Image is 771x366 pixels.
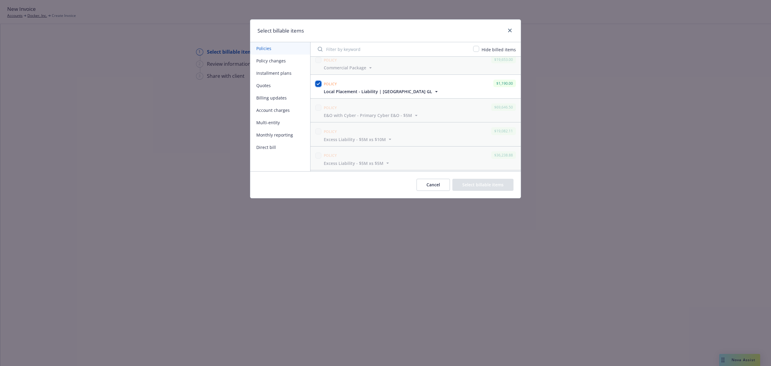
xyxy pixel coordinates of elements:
input: Filter by keyword [314,43,470,55]
a: close [506,27,513,34]
button: Billing updates [250,92,310,104]
button: Policy changes [250,55,310,67]
span: Policy [324,105,337,110]
button: Monthly reporting [250,129,310,141]
span: Policy$69,646.50E&O with Cyber - Primary Cyber E&O - $5M [311,99,521,122]
span: Local Placement - Liability | [GEOGRAPHIC_DATA] GL [324,88,432,95]
span: Hide billed items [482,47,516,52]
button: Policies [250,42,310,55]
button: Direct bill [250,141,310,153]
button: Quotes [250,79,310,92]
span: Excess Liability - $5M xs $5M [324,160,383,166]
button: E&O with Cyber - Primary Cyber E&O - $5M [324,112,419,118]
button: Cancel [417,179,450,191]
span: Excess Liability - $5M xs $10M [324,136,386,143]
div: $19,082.11 [491,127,516,135]
button: Installment plans [250,67,310,79]
button: Commercial Package [324,65,373,71]
span: Policy [324,153,337,158]
button: Account charges [250,104,310,116]
button: Local Placement - Liability | [GEOGRAPHIC_DATA] GL [324,88,439,95]
span: E&O with Cyber - Primary Cyber E&O - $5M [324,112,412,118]
button: Multi-entity [250,116,310,129]
span: Policy [324,129,337,134]
div: $36,238.88 [491,151,516,159]
div: $1,190.00 [493,80,516,87]
div: $19,653.00 [491,56,516,63]
div: $69,646.50 [491,103,516,111]
button: Excess Liability - $5M xs $5M [324,160,391,166]
span: Policy [324,81,337,87]
span: Policy$36,238.88Excess Liability - $5M xs $5M [311,147,521,170]
span: Policy$19,082.11Excess Liability - $5M xs $10M [311,122,521,146]
span: Policy$19,653.00Commercial Package [311,51,521,74]
span: Commercial Package [324,65,366,71]
h1: Select billable items [258,27,304,35]
button: Excess Liability - $5M xs $10M [324,136,393,143]
span: Policy [324,58,337,63]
